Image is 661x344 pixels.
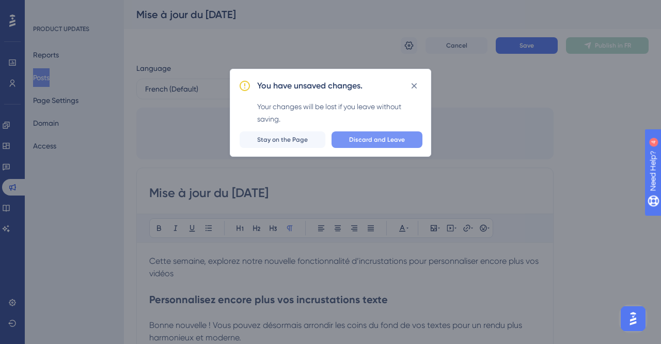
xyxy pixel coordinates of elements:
[257,136,308,144] span: Stay on the Page
[618,303,649,334] iframe: UserGuiding AI Assistant Launcher
[257,80,363,92] h2: You have unsaved changes.
[349,136,405,144] span: Discard and Leave
[72,5,75,13] div: 4
[257,100,422,125] div: Your changes will be lost if you leave without saving.
[24,3,65,15] span: Need Help?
